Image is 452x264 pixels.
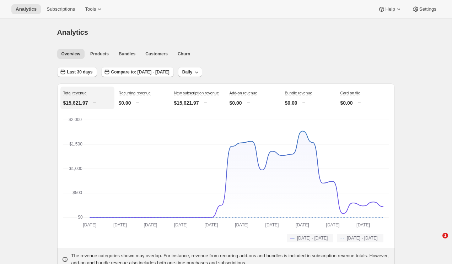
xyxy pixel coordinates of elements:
button: Compare to: [DATE] - [DATE] [101,67,174,77]
text: [DATE] [356,222,370,227]
p: $0.00 [285,99,297,106]
span: Daily [182,69,193,75]
span: [DATE] - [DATE] [297,235,328,241]
span: Card on file [340,91,360,95]
span: Recurring revenue [119,91,151,95]
span: Products [90,51,109,57]
span: Compare to: [DATE] - [DATE] [111,69,169,75]
span: Last 30 days [67,69,93,75]
span: Analytics [16,6,37,12]
p: $0.00 [230,99,242,106]
p: $15,621.97 [174,99,199,106]
button: Last 30 days [57,67,97,77]
span: Help [385,6,395,12]
button: Settings [408,4,441,14]
span: Churn [178,51,190,57]
button: Help [374,4,406,14]
button: Tools [81,4,107,14]
text: [DATE] [174,222,188,227]
iframe: Intercom live chat [428,233,445,250]
span: Subscriptions [47,6,75,12]
text: $2,000 [69,117,82,122]
text: [DATE] [83,222,96,227]
button: [DATE] - [DATE] [287,234,333,242]
span: Add-on revenue [230,91,257,95]
text: [DATE] [326,222,339,227]
text: $1,000 [69,166,82,171]
span: Overview [61,51,80,57]
span: Analytics [57,28,88,36]
span: Total revenue [63,91,87,95]
button: Subscriptions [42,4,79,14]
span: [DATE] - [DATE] [347,235,377,241]
span: Bundle revenue [285,91,312,95]
text: [DATE] [204,222,218,227]
span: Tools [85,6,96,12]
button: Analytics [11,4,41,14]
span: Settings [419,6,436,12]
p: $0.00 [119,99,131,106]
text: [DATE] [265,222,279,227]
span: Bundles [119,51,135,57]
button: Daily [178,67,203,77]
span: Customers [145,51,168,57]
span: New subscription revenue [174,91,219,95]
p: $0.00 [340,99,353,106]
text: $500 [72,190,82,195]
text: [DATE] [235,222,248,227]
text: [DATE] [144,222,157,227]
text: $0 [78,215,83,220]
text: $1,500 [69,142,82,147]
span: 1 [442,233,448,238]
p: $15,621.97 [63,99,88,106]
text: [DATE] [296,222,309,227]
text: [DATE] [113,222,127,227]
button: [DATE] - [DATE] [337,234,383,242]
